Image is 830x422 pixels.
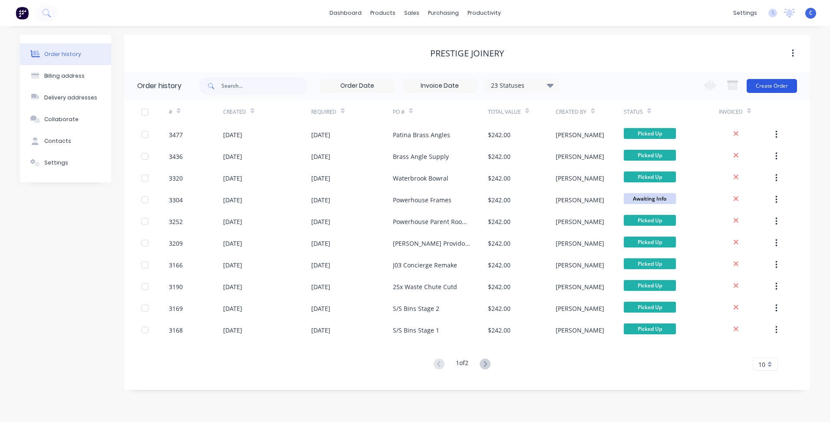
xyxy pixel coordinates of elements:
div: Powerhouse Frames [393,195,451,204]
div: [DATE] [223,152,242,161]
div: Order history [44,50,81,58]
div: 23 Statuses [486,81,559,90]
span: Picked Up [624,280,676,291]
span: 10 [758,360,765,369]
div: [DATE] [311,152,330,161]
div: 3252 [169,217,183,226]
div: Created By [556,100,623,124]
div: 3166 [169,260,183,270]
div: [PERSON_NAME] [556,152,604,161]
div: Created [223,108,246,116]
div: [DATE] [223,239,242,248]
div: Brass Angle Supply [393,152,449,161]
div: [DATE] [311,326,330,335]
div: [DATE] [311,130,330,139]
div: 3190 [169,282,183,291]
div: 3320 [169,174,183,183]
div: $242.00 [488,130,511,139]
div: 3168 [169,326,183,335]
div: [PERSON_NAME] [556,326,604,335]
img: Factory [16,7,29,20]
div: [PERSON_NAME] [556,282,604,291]
input: Order Date [321,79,394,92]
div: $242.00 [488,195,511,204]
div: sales [400,7,424,20]
div: [PERSON_NAME] [556,239,604,248]
div: Delivery addresses [44,94,97,102]
div: settings [729,7,761,20]
div: [DATE] [311,195,330,204]
div: [PERSON_NAME] Providore [393,239,471,248]
div: Collaborate [44,115,79,123]
div: Prestige Joinery [430,48,504,59]
span: Picked Up [624,215,676,226]
div: [PERSON_NAME] [556,195,604,204]
button: Delivery addresses [20,87,111,109]
div: Total Value [488,108,521,116]
div: Patina Brass Angles [393,130,450,139]
div: 3436 [169,152,183,161]
div: [DATE] [311,282,330,291]
div: Created [223,100,311,124]
div: [PERSON_NAME] [556,304,604,313]
div: [PERSON_NAME] [556,174,604,183]
div: $242.00 [488,260,511,270]
div: [PERSON_NAME] [556,130,604,139]
div: Order history [137,81,181,91]
div: Powerhouse Parent Room Bench Frames [393,217,471,226]
div: [DATE] [223,217,242,226]
div: [DATE] [311,260,330,270]
div: Status [624,100,719,124]
div: Billing address [44,72,85,80]
div: # [169,108,172,116]
div: Status [624,108,643,116]
span: C [809,9,813,17]
button: Order history [20,43,111,65]
div: productivity [463,7,505,20]
div: S/S Bins Stage 2 [393,304,439,313]
div: [PERSON_NAME] [556,260,604,270]
span: Picked Up [624,128,676,139]
div: Required [311,100,393,124]
div: [DATE] [223,260,242,270]
div: [DATE] [223,130,242,139]
div: $242.00 [488,217,511,226]
div: 3304 [169,195,183,204]
div: $242.00 [488,174,511,183]
div: PO # [393,100,488,124]
div: [DATE] [223,174,242,183]
span: Picked Up [624,150,676,161]
div: 3477 [169,130,183,139]
div: Invoiced [719,100,773,124]
button: Settings [20,152,111,174]
div: [DATE] [223,326,242,335]
div: 3169 [169,304,183,313]
div: S/S Bins Stage 1 [393,326,439,335]
div: [DATE] [311,174,330,183]
div: 25x Waste Chute Cutd [393,282,457,291]
div: Created By [556,108,586,116]
div: [DATE] [223,304,242,313]
div: # [169,100,223,124]
div: [DATE] [223,195,242,204]
a: dashboard [325,7,366,20]
span: Picked Up [624,237,676,247]
button: Create Order [747,79,797,93]
div: [DATE] [311,217,330,226]
span: Picked Up [624,323,676,334]
div: Total Value [488,100,556,124]
button: Billing address [20,65,111,87]
div: [DATE] [311,239,330,248]
div: $242.00 [488,326,511,335]
div: $242.00 [488,282,511,291]
div: [PERSON_NAME] [556,217,604,226]
div: PO # [393,108,405,116]
span: Awaiting Info [624,193,676,204]
div: Waterbrook Bowral [393,174,448,183]
div: $242.00 [488,152,511,161]
input: Invoice Date [403,79,476,92]
span: Picked Up [624,258,676,269]
span: Picked Up [624,171,676,182]
div: Required [311,108,336,116]
button: Collaborate [20,109,111,130]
